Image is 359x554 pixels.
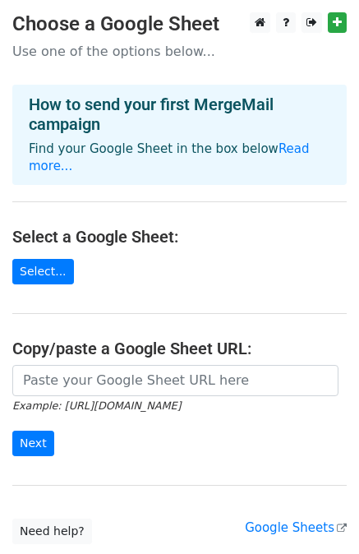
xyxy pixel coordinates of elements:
[12,12,347,36] h3: Choose a Google Sheet
[12,43,347,60] p: Use one of the options below...
[29,141,310,173] a: Read more...
[12,227,347,247] h4: Select a Google Sheet:
[12,399,181,412] small: Example: [URL][DOMAIN_NAME]
[12,365,338,396] input: Paste your Google Sheet URL here
[12,431,54,456] input: Next
[245,520,347,535] a: Google Sheets
[12,339,347,358] h4: Copy/paste a Google Sheet URL:
[29,141,330,175] p: Find your Google Sheet in the box below
[12,519,92,544] a: Need help?
[12,259,74,284] a: Select...
[29,95,330,134] h4: How to send your first MergeMail campaign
